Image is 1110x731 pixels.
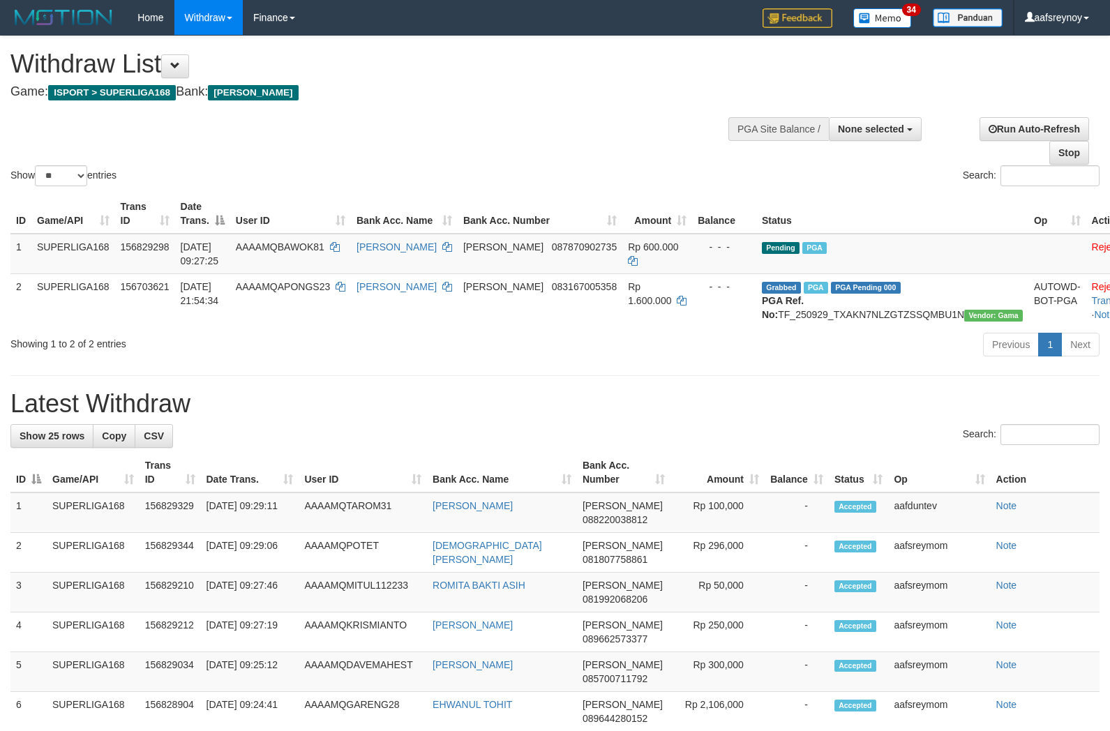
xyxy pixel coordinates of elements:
[583,673,647,684] span: Copy 085700711792 to clipboard
[831,282,901,294] span: PGA Pending
[135,424,173,448] a: CSV
[577,453,670,492] th: Bank Acc. Number: activate to sort column ascending
[829,453,889,492] th: Status: activate to sort column ascending
[10,612,47,652] td: 4
[692,194,756,234] th: Balance
[463,241,543,253] span: [PERSON_NAME]
[804,282,828,294] span: Marked by aafchhiseyha
[980,117,1089,141] a: Run Auto-Refresh
[765,612,829,652] td: -
[10,533,47,573] td: 2
[834,541,876,552] span: Accepted
[583,619,663,631] span: [PERSON_NAME]
[1028,273,1086,327] td: AUTOWD-BOT-PGA
[140,652,201,692] td: 156829034
[181,241,219,266] span: [DATE] 09:27:25
[299,453,427,492] th: User ID: activate to sort column ascending
[728,117,829,141] div: PGA Site Balance /
[762,282,801,294] span: Grabbed
[433,659,513,670] a: [PERSON_NAME]
[763,8,832,28] img: Feedback.jpg
[583,713,647,724] span: Copy 089644280152 to clipboard
[357,241,437,253] a: [PERSON_NAME]
[888,453,990,492] th: Op: activate to sort column ascending
[10,7,117,28] img: MOTION_logo.png
[47,533,140,573] td: SUPERLIGA168
[20,430,84,442] span: Show 25 rows
[208,85,298,100] span: [PERSON_NAME]
[765,533,829,573] td: -
[236,241,324,253] span: AAAAMQBAWOK81
[10,652,47,692] td: 5
[10,453,47,492] th: ID: activate to sort column descending
[357,281,437,292] a: [PERSON_NAME]
[201,612,299,652] td: [DATE] 09:27:19
[888,652,990,692] td: aafsreymom
[236,281,330,292] span: AAAAMQAPONGS23
[583,540,663,551] span: [PERSON_NAME]
[201,652,299,692] td: [DATE] 09:25:12
[670,573,765,612] td: Rp 50,000
[1038,333,1062,356] a: 1
[996,500,1017,511] a: Note
[996,540,1017,551] a: Note
[583,594,647,605] span: Copy 081992068206 to clipboard
[670,453,765,492] th: Amount: activate to sort column ascending
[201,573,299,612] td: [DATE] 09:27:46
[31,194,115,234] th: Game/API: activate to sort column ascending
[427,453,577,492] th: Bank Acc. Name: activate to sort column ascending
[834,660,876,672] span: Accepted
[463,281,543,292] span: [PERSON_NAME]
[10,165,117,186] label: Show entries
[140,533,201,573] td: 156829344
[853,8,912,28] img: Button%20Memo.svg
[10,492,47,533] td: 1
[834,580,876,592] span: Accepted
[765,652,829,692] td: -
[756,194,1028,234] th: Status
[888,612,990,652] td: aafsreymom
[433,540,542,565] a: [DEMOGRAPHIC_DATA][PERSON_NAME]
[10,194,31,234] th: ID
[670,612,765,652] td: Rp 250,000
[433,500,513,511] a: [PERSON_NAME]
[991,453,1100,492] th: Action
[1000,424,1100,445] input: Search:
[1028,194,1086,234] th: Op: activate to sort column ascending
[299,492,427,533] td: AAAAMQTAROM31
[93,424,135,448] a: Copy
[1049,141,1089,165] a: Stop
[299,533,427,573] td: AAAAMQPOTET
[583,580,663,591] span: [PERSON_NAME]
[888,492,990,533] td: aafduntev
[433,699,512,710] a: EHWANUL TOHIT
[996,659,1017,670] a: Note
[201,492,299,533] td: [DATE] 09:29:11
[583,500,663,511] span: [PERSON_NAME]
[140,573,201,612] td: 156829210
[933,8,1003,27] img: panduan.png
[121,281,170,292] span: 156703621
[765,492,829,533] td: -
[121,241,170,253] span: 156829298
[765,573,829,612] td: -
[433,619,513,631] a: [PERSON_NAME]
[35,165,87,186] select: Showentries
[299,573,427,612] td: AAAAMQMITUL112233
[47,453,140,492] th: Game/API: activate to sort column ascending
[115,194,175,234] th: Trans ID: activate to sort column ascending
[47,652,140,692] td: SUPERLIGA168
[838,123,904,135] span: None selected
[583,554,647,565] span: Copy 081807758861 to clipboard
[552,241,617,253] span: Copy 087870902735 to clipboard
[48,85,176,100] span: ISPORT > SUPERLIGA168
[698,240,751,254] div: - - -
[140,492,201,533] td: 156829329
[829,117,922,141] button: None selected
[834,501,876,513] span: Accepted
[102,430,126,442] span: Copy
[10,573,47,612] td: 3
[583,699,663,710] span: [PERSON_NAME]
[983,333,1039,356] a: Previous
[802,242,827,254] span: Marked by aafheankoy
